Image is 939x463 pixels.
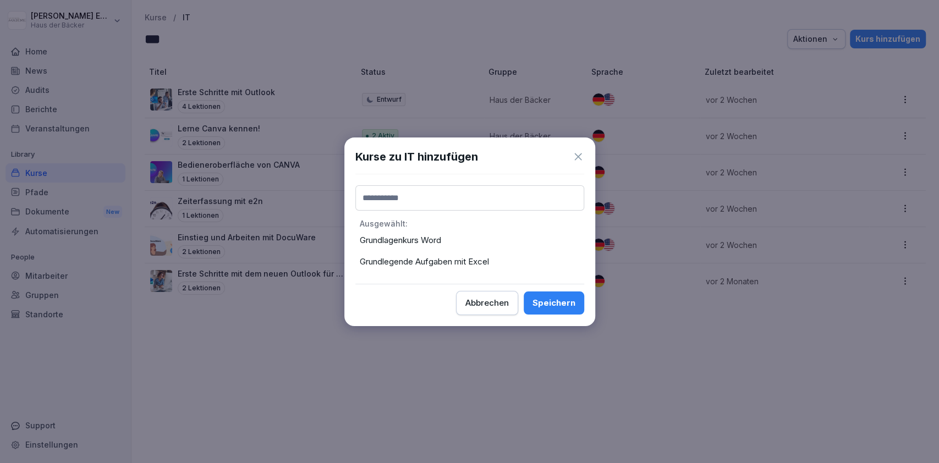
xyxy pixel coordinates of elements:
[355,218,584,229] p: Ausgewählt :
[360,256,580,268] p: Grundlegende Aufgaben mit Excel
[355,148,478,165] h1: Kurse zu IT hinzufügen
[524,291,584,315] button: Speichern
[456,291,518,315] button: Abbrechen
[465,297,509,309] div: Abbrechen
[360,234,580,247] p: Grundlagenkurs Word
[532,297,575,309] div: Speichern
